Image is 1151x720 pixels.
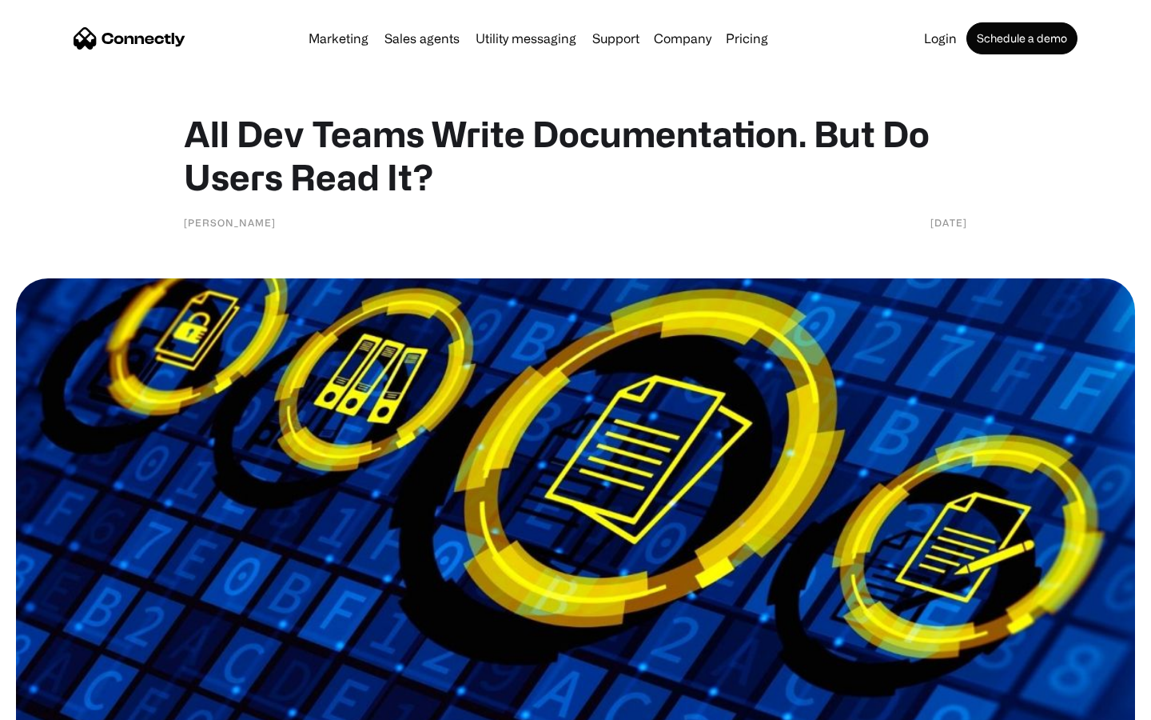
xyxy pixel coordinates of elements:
[302,32,375,45] a: Marketing
[32,692,96,714] ul: Language list
[184,214,276,230] div: [PERSON_NAME]
[918,32,963,45] a: Login
[654,27,711,50] div: Company
[586,32,646,45] a: Support
[16,692,96,714] aside: Language selected: English
[378,32,466,45] a: Sales agents
[719,32,775,45] a: Pricing
[930,214,967,230] div: [DATE]
[966,22,1077,54] a: Schedule a demo
[469,32,583,45] a: Utility messaging
[184,112,967,198] h1: All Dev Teams Write Documentation. But Do Users Read It?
